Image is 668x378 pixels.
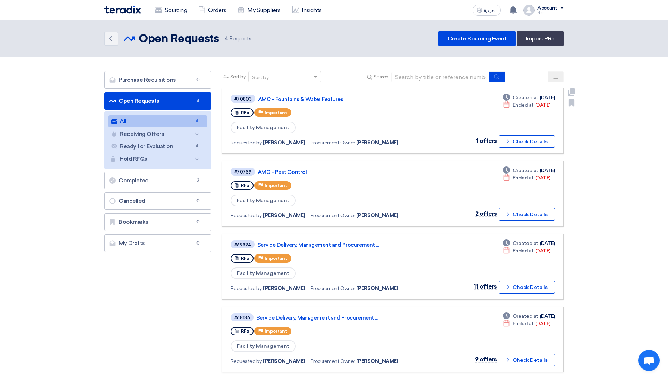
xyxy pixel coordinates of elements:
[231,139,262,146] span: Requested by
[234,242,251,247] div: #69394
[513,167,538,174] span: Created at
[264,183,287,188] span: Important
[252,74,269,81] div: Sort by
[256,315,432,321] a: Service Delivery, Management and Procurement ...
[499,281,555,294] button: Check Details
[263,358,305,365] span: [PERSON_NAME]
[513,101,534,109] span: Ended at
[537,11,564,15] div: Naif
[503,174,550,182] div: [DATE]
[234,170,251,174] div: #70739
[517,31,564,46] a: Import PRs
[473,5,501,16] button: العربية
[503,313,555,320] div: [DATE]
[474,283,497,290] span: 11 offers
[475,356,497,363] span: 9 offers
[263,139,305,146] span: [PERSON_NAME]
[356,212,398,219] span: [PERSON_NAME]
[108,153,207,165] a: Hold RFQs
[241,110,249,115] span: RFx
[513,320,534,327] span: Ended at
[149,2,193,18] a: Sourcing
[225,36,228,42] span: 4
[264,329,287,334] span: Important
[104,192,211,210] a: Cancelled0
[503,101,550,109] div: [DATE]
[231,358,262,365] span: Requested by
[234,315,250,320] div: #68186
[231,122,296,133] span: Facility Management
[231,267,296,279] span: Facility Management
[356,285,398,292] span: [PERSON_NAME]
[225,35,251,43] span: Requests
[311,358,355,365] span: Procurement Owner
[194,240,202,247] span: 0
[513,240,538,247] span: Created at
[234,97,252,101] div: #70803
[104,172,211,189] a: Completed2
[523,5,535,16] img: profile_test.png
[108,115,207,127] a: All
[476,138,497,144] span: 1 offers
[104,71,211,89] a: Purchase Requisitions0
[513,313,538,320] span: Created at
[438,31,516,46] a: Create Sourcing Event
[230,73,246,81] span: Sort by
[499,354,555,366] button: Check Details
[241,183,249,188] span: RFx
[311,212,355,219] span: Procurement Owner
[356,358,398,365] span: [PERSON_NAME]
[503,247,550,254] div: [DATE]
[264,256,287,261] span: Important
[503,167,555,174] div: [DATE]
[194,76,202,83] span: 0
[356,139,398,146] span: [PERSON_NAME]
[311,285,355,292] span: Procurement Owner
[231,340,296,352] span: Facility Management
[503,94,555,101] div: [DATE]
[193,130,201,138] span: 0
[475,210,497,217] span: 2 offers
[391,72,490,82] input: Search by title or reference number
[193,143,201,150] span: 4
[108,128,207,140] a: Receiving Offers
[503,240,555,247] div: [DATE]
[104,234,211,252] a: My Drafts0
[513,247,534,254] span: Ended at
[484,8,497,13] span: العربية
[241,256,249,261] span: RFx
[231,285,262,292] span: Requested by
[374,73,388,81] span: Search
[194,197,202,204] span: 0
[638,350,660,371] a: Open chat
[513,94,538,101] span: Created at
[263,285,305,292] span: [PERSON_NAME]
[257,242,433,248] a: Service Delivery, Management and Procurement ...
[286,2,327,18] a: Insights
[537,5,557,11] div: Account
[513,174,534,182] span: Ended at
[258,169,434,175] a: AMC - Pest Control
[194,97,202,105] span: 4
[499,208,555,221] button: Check Details
[263,212,305,219] span: [PERSON_NAME]
[104,92,211,110] a: Open Requests4
[194,177,202,184] span: 2
[499,135,555,148] button: Check Details
[311,139,355,146] span: Procurement Owner
[258,96,434,102] a: AMC - Fountains & Water Features
[241,329,249,334] span: RFx
[104,6,141,14] img: Teradix logo
[193,118,201,125] span: 4
[139,32,219,46] h2: Open Requests
[193,155,201,163] span: 0
[231,195,296,206] span: Facility Management
[193,2,232,18] a: Orders
[104,213,211,231] a: Bookmarks0
[503,320,550,327] div: [DATE]
[194,219,202,226] span: 0
[108,140,207,152] a: Ready for Evaluation
[231,212,262,219] span: Requested by
[264,110,287,115] span: Important
[232,2,286,18] a: My Suppliers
